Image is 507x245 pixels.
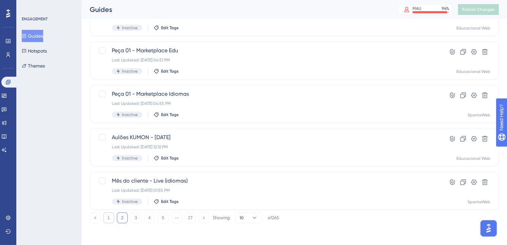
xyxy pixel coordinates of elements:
button: 4 [144,212,155,223]
div: Last Updated: [DATE] 01:55 PM [112,188,422,193]
div: 94 % [442,6,449,11]
div: MAU [413,6,421,11]
button: Edit Tags [154,199,179,204]
div: Educacional Web [456,156,490,161]
span: Mês do cliente - Live (idiomas) [112,177,422,185]
div: Educacional Web [456,69,490,74]
button: 5 [158,212,169,223]
button: 2 [117,212,128,223]
button: Themes [22,60,45,72]
span: Peça 01 - Marketplace Edu [112,46,422,55]
button: Publish Changes [458,4,499,15]
span: Inactive [122,155,138,161]
button: 10 [235,212,262,223]
iframe: UserGuiding AI Assistant Launcher [478,218,499,239]
div: Last Updated: [DATE] 12:12 PM [112,144,422,150]
span: Edit Tags [161,69,179,74]
span: Edit Tags [161,199,179,204]
span: 10 [240,215,244,221]
button: ⋯ [171,212,182,223]
span: Publish Changes [462,7,495,12]
span: Inactive [122,25,138,31]
span: Inactive [122,69,138,74]
div: ENGAGEMENT [22,16,48,22]
div: of 265 [268,215,279,221]
span: Edit Tags [161,25,179,31]
div: SponteWeb [468,112,490,118]
span: Need Help? [16,2,42,10]
div: Last Updated: [DATE] 04:51 PM [112,57,422,63]
button: 1 [103,212,114,223]
span: Peça 01 - Marketplace Idiomas [112,90,422,98]
span: Edit Tags [161,112,179,117]
div: SponteWeb [468,199,490,205]
button: Edit Tags [154,25,179,31]
span: Edit Tags [161,155,179,161]
div: Educacional Web [456,25,490,31]
span: Aulões KUMON - [DATE] [112,133,422,142]
div: Showing [213,215,230,221]
button: Edit Tags [154,69,179,74]
button: Edit Tags [154,155,179,161]
button: Guides [22,30,43,42]
span: Inactive [122,199,138,204]
button: Edit Tags [154,112,179,117]
span: Inactive [122,112,138,117]
button: 27 [185,212,196,223]
div: Guides [90,5,381,14]
button: 3 [130,212,141,223]
div: Last Updated: [DATE] 04:55 PM [112,101,422,106]
button: Hotspots [22,45,47,57]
